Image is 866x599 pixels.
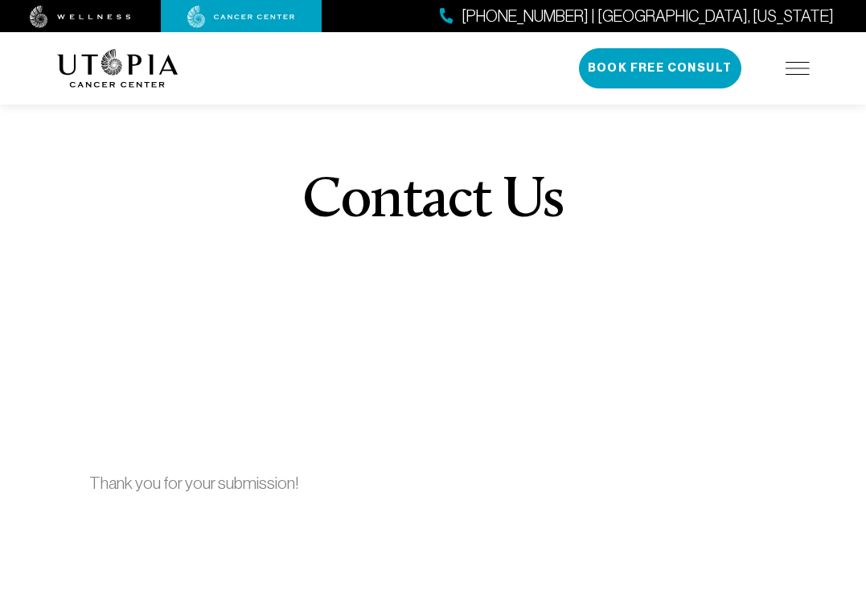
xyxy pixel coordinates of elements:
[30,6,131,28] img: wellness
[579,48,741,88] button: Book Free Consult
[786,62,810,75] img: icon-hamburger
[440,5,834,28] a: [PHONE_NUMBER] | [GEOGRAPHIC_DATA], [US_STATE]
[302,173,564,231] h1: Contact Us
[462,5,834,28] span: [PHONE_NUMBER] | [GEOGRAPHIC_DATA], [US_STATE]
[57,49,179,88] img: logo
[89,470,778,496] p: Thank you for your submission!
[187,6,295,28] img: cancer center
